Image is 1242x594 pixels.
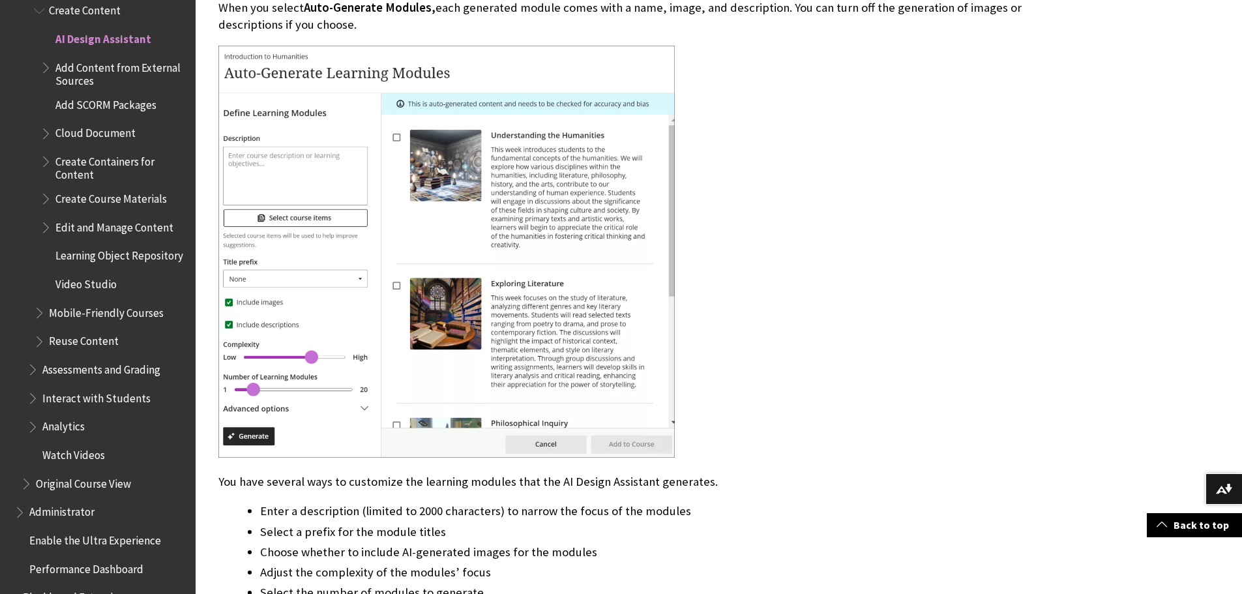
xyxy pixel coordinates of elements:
span: Enable the Ultra Experience [29,529,161,547]
span: Analytics [42,416,85,434]
span: Mobile-Friendly Courses [49,302,164,319]
li: Choose whether to include AI-generated images for the modules [260,543,1027,561]
span: Administrator [29,501,95,519]
p: You have several ways to customize the learning modules that the AI Design Assistant generates. [218,473,1027,490]
span: Learning Object Repository [55,245,183,263]
span: Watch Videos [42,444,105,462]
span: Reuse Content [49,331,119,348]
span: Assessments and Grading [42,359,160,376]
span: Add Content from External Sources [55,57,186,87]
span: Add SCORM Packages [55,94,156,111]
span: AI Design Assistant [55,28,151,46]
li: Adjust the complexity of the modules’ focus [260,563,1027,582]
span: Original Course View [36,473,131,490]
span: Edit and Manage Content [55,216,173,234]
span: Interact with Students [42,387,151,405]
span: Performance Dashboard [29,558,143,576]
img: The Auto-generate modules panel, with 2 autogenerated modules beside all the customization options [218,46,675,458]
span: Cloud Document [55,123,136,140]
span: Create Containers for Content [55,151,186,181]
li: Select a prefix for the module titles [260,523,1027,541]
a: Back to top [1147,513,1242,537]
span: Video Studio [55,273,117,291]
span: Create Course Materials [55,188,167,205]
li: Enter a description (limited to 2000 characters) to narrow the focus of the modules [260,502,1027,520]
